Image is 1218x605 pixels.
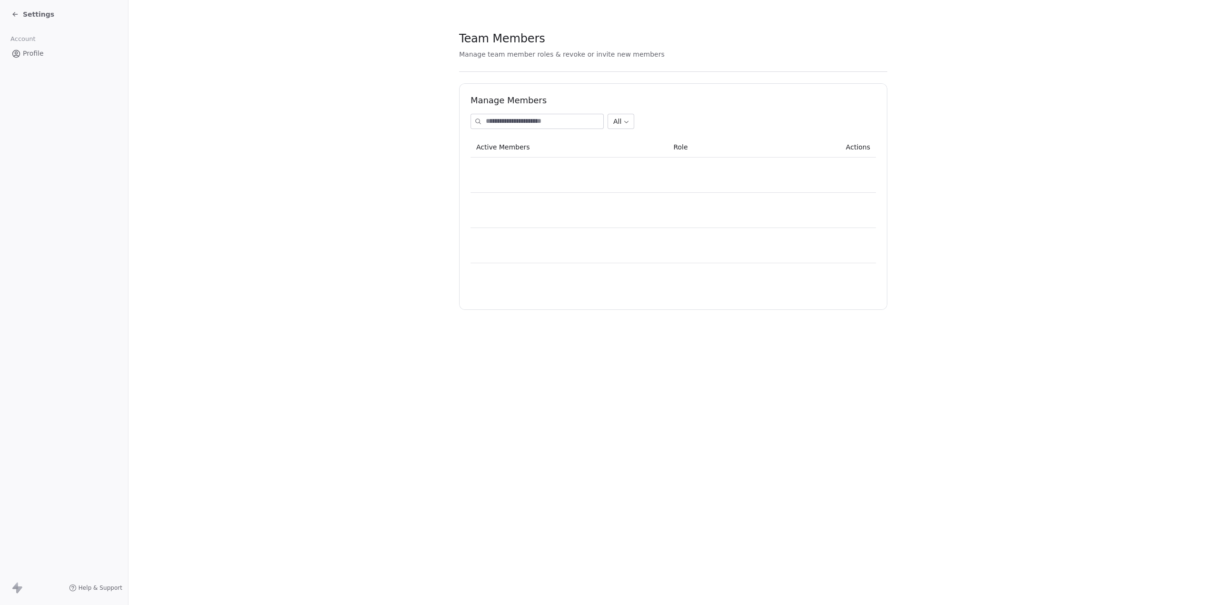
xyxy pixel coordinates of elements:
span: Manage team member roles & revoke or invite new members [459,50,665,58]
span: Role [673,143,688,151]
span: Active Members [476,143,530,151]
span: Account [6,32,39,46]
a: Help & Support [69,584,122,592]
span: Team Members [459,31,545,46]
a: Settings [11,10,54,19]
span: Profile [23,49,44,59]
span: Settings [23,10,54,19]
a: Profile [8,46,120,61]
h1: Manage Members [471,95,876,106]
span: Help & Support [79,584,122,592]
span: Actions [846,143,870,151]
